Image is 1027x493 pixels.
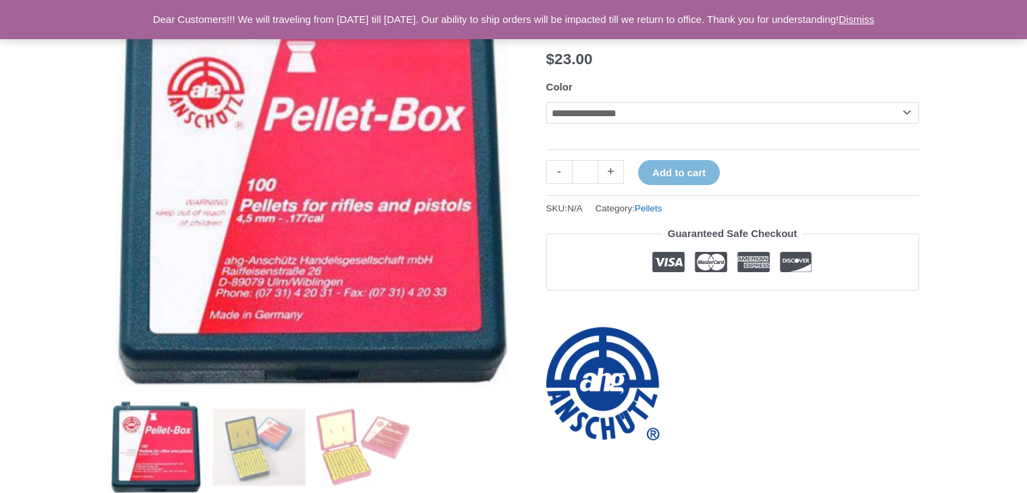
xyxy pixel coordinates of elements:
a: Pellets [635,203,662,213]
bdi: 23.00 [546,51,593,68]
a: ahg-Anschütz [546,327,660,440]
a: - [546,160,572,184]
a: + [598,160,624,184]
label: Color [546,81,573,93]
button: Add to cart [638,160,720,185]
input: Product quantity [572,160,598,184]
span: SKU: [546,200,583,217]
a: Dismiss [839,14,874,25]
span: $ [546,51,555,68]
legend: Guaranteed Safe Checkout [662,224,803,243]
span: N/A [567,203,583,213]
iframe: Customer reviews powered by Trustpilot [546,301,919,317]
span: Category: [595,200,662,217]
